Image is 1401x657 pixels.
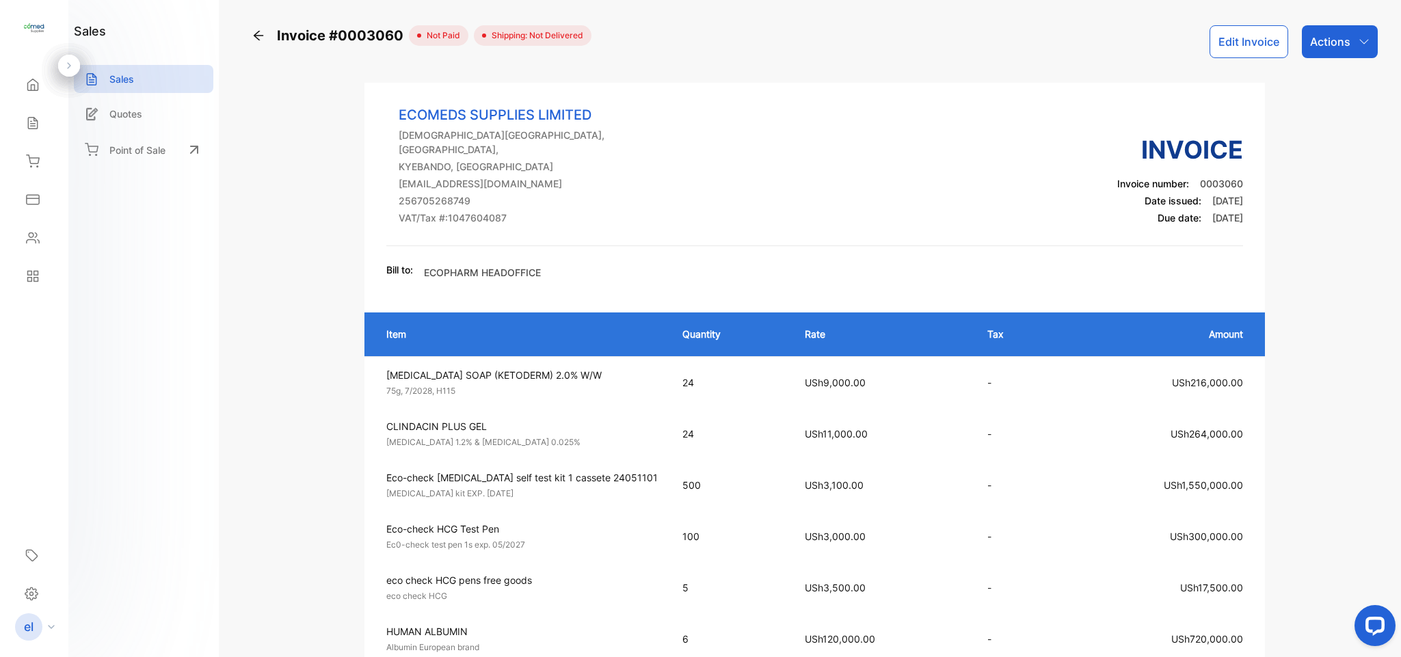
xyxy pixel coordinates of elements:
[987,529,1042,544] p: -
[386,470,658,485] p: Eco-check [MEDICAL_DATA] self test kit 1 cassete 24051101
[386,436,658,448] p: [MEDICAL_DATA] 1.2% & [MEDICAL_DATA] 0.025%
[805,479,864,491] span: USh3,100.00
[805,377,866,388] span: USh9,000.00
[805,428,868,440] span: USh11,000.00
[424,265,541,280] p: ECOPHARM HEADOFFICE
[109,72,134,86] p: Sales
[682,529,777,544] p: 100
[805,531,866,542] span: USh3,000.00
[486,29,583,42] span: Shipping: Not Delivered
[399,159,661,174] p: KYEBANDO, [GEOGRAPHIC_DATA]
[386,522,658,536] p: Eco-check HCG Test Pen
[987,427,1042,441] p: -
[1117,178,1189,189] span: Invoice number:
[74,135,213,165] a: Point of Sale
[805,633,875,645] span: USh120,000.00
[386,487,658,500] p: [MEDICAL_DATA] kit EXP. [DATE]
[421,29,460,42] span: not paid
[987,478,1042,492] p: -
[74,22,106,40] h1: sales
[805,582,866,593] span: USh3,500.00
[682,632,777,646] p: 6
[386,385,658,397] p: 75g, 7/2028, H115
[1117,131,1243,168] h3: Invoice
[1171,633,1243,645] span: USh720,000.00
[987,375,1042,390] p: -
[386,419,658,433] p: CLINDACIN PLUS GEL
[399,193,661,208] p: 256705268749
[682,375,777,390] p: 24
[386,641,658,654] p: Albumin European brand
[1200,178,1243,189] span: 0003060
[1212,212,1243,224] span: [DATE]
[399,176,661,191] p: [EMAIL_ADDRESS][DOMAIN_NAME]
[1302,25,1378,58] button: Actions
[1069,327,1243,341] p: Amount
[682,327,777,341] p: Quantity
[74,100,213,128] a: Quotes
[1180,582,1243,593] span: USh17,500.00
[386,368,658,382] p: [MEDICAL_DATA] SOAP (KETODERM) 2.0% W/W
[386,573,658,587] p: eco check HCG pens free goods
[1344,600,1401,657] iframe: LiveChat chat widget
[24,18,44,38] img: logo
[399,211,661,225] p: VAT/Tax #: 1047604087
[386,624,658,639] p: HUMAN ALBUMIN
[277,25,409,46] span: Invoice #0003060
[386,327,655,341] p: Item
[987,580,1042,595] p: -
[805,327,960,341] p: Rate
[109,107,142,121] p: Quotes
[386,590,658,602] p: eco check HCG
[1212,195,1243,206] span: [DATE]
[24,618,34,636] p: el
[682,478,777,492] p: 500
[399,105,661,125] p: ECOMEDS SUPPLIES LIMITED
[682,427,777,441] p: 24
[1172,377,1243,388] span: USh216,000.00
[74,65,213,93] a: Sales
[682,580,777,595] p: 5
[109,143,165,157] p: Point of Sale
[987,632,1042,646] p: -
[386,539,658,551] p: Ec0-check test pen 1s exp. 05/2027
[1145,195,1201,206] span: Date issued:
[1164,479,1243,491] span: USh1,550,000.00
[399,128,661,157] p: [DEMOGRAPHIC_DATA][GEOGRAPHIC_DATA], [GEOGRAPHIC_DATA],
[1171,428,1243,440] span: USh264,000.00
[1210,25,1288,58] button: Edit Invoice
[987,327,1042,341] p: Tax
[386,263,413,277] p: Bill to:
[1170,531,1243,542] span: USh300,000.00
[1158,212,1201,224] span: Due date:
[1310,33,1350,50] p: Actions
